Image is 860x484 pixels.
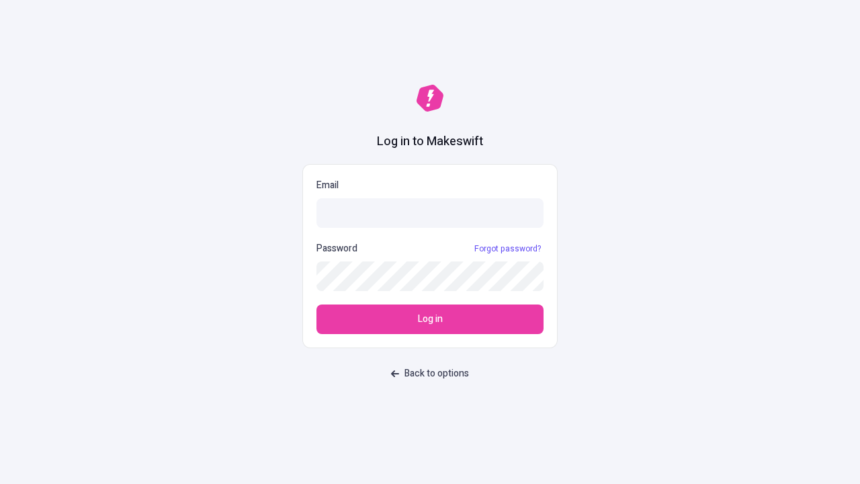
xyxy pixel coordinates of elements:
[377,133,483,151] h1: Log in to Makeswift
[316,305,544,334] button: Log in
[383,362,477,386] button: Back to options
[418,312,443,327] span: Log in
[404,366,469,381] span: Back to options
[316,198,544,228] input: Email
[316,178,544,193] p: Email
[472,243,544,254] a: Forgot password?
[316,241,357,256] p: Password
